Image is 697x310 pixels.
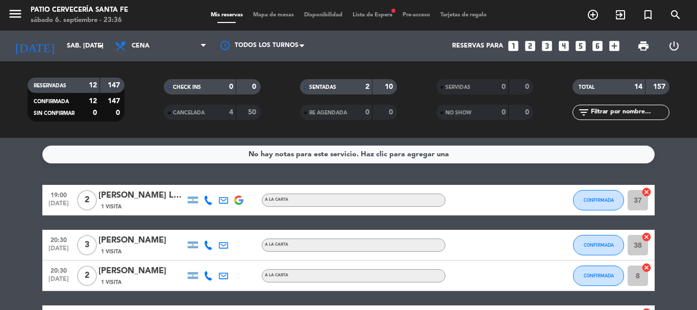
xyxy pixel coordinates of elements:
[385,83,395,90] strong: 10
[252,83,258,90] strong: 0
[229,109,233,116] strong: 4
[614,9,627,21] i: exit_to_app
[502,109,506,116] strong: 0
[8,6,23,21] i: menu
[34,83,66,88] span: RESERVADAS
[77,266,97,286] span: 2
[507,39,520,53] i: looks_one
[248,109,258,116] strong: 50
[101,248,121,256] span: 1 Visita
[653,83,667,90] strong: 157
[265,273,288,277] span: A LA CARTA
[173,85,201,90] span: CHECK INS
[608,39,621,53] i: add_box
[93,109,97,116] strong: 0
[46,188,71,200] span: 19:00
[101,278,121,287] span: 1 Visita
[668,40,680,52] i: power_settings_new
[637,40,650,52] span: print
[98,265,185,278] div: [PERSON_NAME]
[89,98,97,105] strong: 12
[452,42,503,50] span: Reservas para
[591,39,604,53] i: looks_6
[265,198,288,202] span: A LA CARTA
[347,12,397,18] span: Lista de Espera
[573,190,624,210] button: CONFIRMADA
[229,83,233,90] strong: 0
[116,109,122,116] strong: 0
[584,242,614,248] span: CONFIRMADA
[234,196,243,205] img: google-logo.png
[445,110,471,115] span: NO SHOW
[309,85,336,90] span: SENTADAS
[8,6,23,25] button: menu
[132,42,150,50] span: Cena
[502,83,506,90] strong: 0
[557,39,570,53] i: looks_4
[659,31,689,61] div: LOG OUT
[525,109,531,116] strong: 0
[578,106,590,118] i: filter_list
[641,232,652,242] i: cancel
[365,109,369,116] strong: 0
[390,8,396,14] span: fiber_manual_record
[365,83,369,90] strong: 2
[108,98,122,105] strong: 147
[579,85,594,90] span: TOTAL
[309,110,347,115] span: RE AGENDADA
[206,12,248,18] span: Mis reservas
[98,189,185,202] div: [PERSON_NAME] Las Vecillas
[389,109,395,116] strong: 0
[641,263,652,273] i: cancel
[435,12,492,18] span: Tarjetas de regalo
[265,243,288,247] span: A LA CARTA
[445,85,470,90] span: SERVIDAS
[634,83,642,90] strong: 14
[248,12,299,18] span: Mapa de mesas
[98,234,185,247] div: [PERSON_NAME]
[669,9,682,21] i: search
[46,276,71,288] span: [DATE]
[31,5,128,15] div: Patio Cervecería Santa Fe
[248,149,449,160] div: No hay notas para este servicio. Haz clic para agregar una
[34,99,69,104] span: CONFIRMADA
[524,39,537,53] i: looks_two
[573,235,624,255] button: CONFIRMADA
[574,39,587,53] i: looks_5
[108,82,122,89] strong: 147
[573,266,624,286] button: CONFIRMADA
[397,12,435,18] span: Pre-acceso
[34,111,74,116] span: SIN CONFIRMAR
[587,9,599,21] i: add_circle_outline
[8,35,62,57] i: [DATE]
[46,200,71,212] span: [DATE]
[46,233,71,245] span: 20:30
[584,197,614,203] span: CONFIRMADA
[77,235,97,255] span: 3
[95,40,107,52] i: arrow_drop_down
[540,39,554,53] i: looks_3
[46,264,71,276] span: 20:30
[590,107,669,118] input: Filtrar por nombre...
[46,245,71,257] span: [DATE]
[641,187,652,197] i: cancel
[525,83,531,90] strong: 0
[77,190,97,210] span: 2
[101,203,121,211] span: 1 Visita
[89,82,97,89] strong: 12
[173,110,205,115] span: CANCELADA
[642,9,654,21] i: turned_in_not
[299,12,347,18] span: Disponibilidad
[584,273,614,278] span: CONFIRMADA
[31,15,128,26] div: sábado 6. septiembre - 23:36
